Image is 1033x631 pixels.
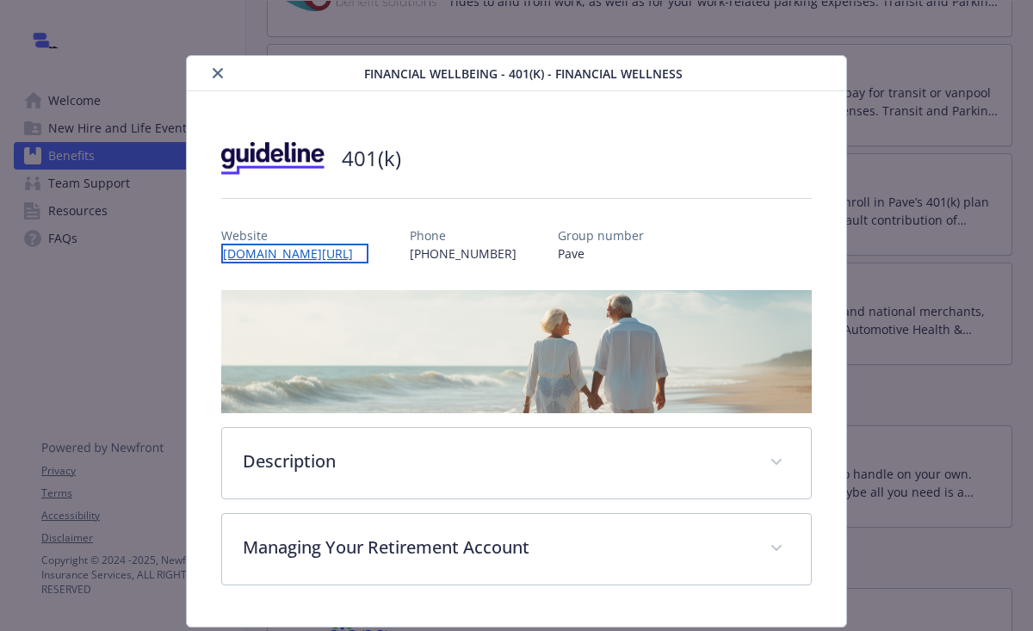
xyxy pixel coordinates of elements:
img: banner [221,290,812,413]
p: Description [243,449,749,474]
div: Managing Your Retirement Account [222,514,811,585]
a: [DOMAIN_NAME][URL] [221,244,368,263]
button: close [207,63,228,84]
p: Managing Your Retirement Account [243,535,749,560]
p: [PHONE_NUMBER] [410,244,516,263]
h2: 401(k) [342,144,401,173]
p: Phone [410,226,516,244]
p: Website [221,226,368,244]
div: Description [222,428,811,498]
p: Pave [558,244,644,263]
img: Guideline, Inc. [221,133,325,184]
div: details for plan Financial Wellbeing - 401(k) - Financial Wellness [103,55,930,628]
p: Group number [558,226,644,244]
span: Financial Wellbeing - 401(k) - Financial Wellness [364,65,683,83]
